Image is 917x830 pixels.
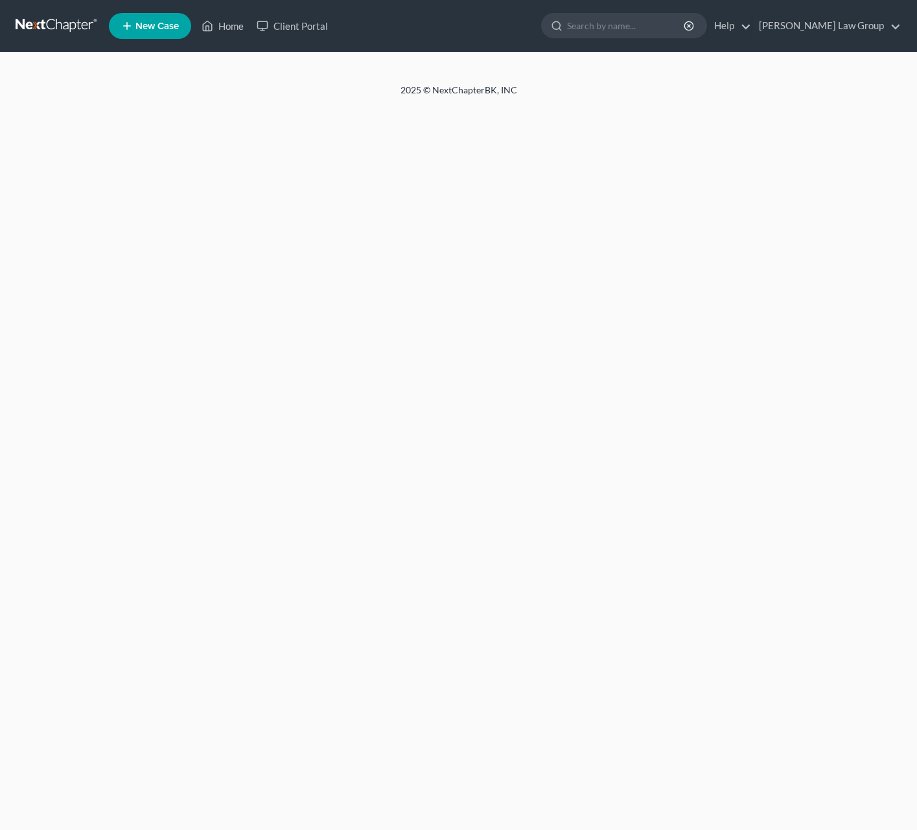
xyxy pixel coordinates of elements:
[567,14,686,38] input: Search by name...
[250,14,334,38] a: Client Portal
[708,14,751,38] a: Help
[135,21,179,31] span: New Case
[195,14,250,38] a: Home
[752,14,901,38] a: [PERSON_NAME] Law Group
[89,84,828,107] div: 2025 © NextChapterBK, INC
